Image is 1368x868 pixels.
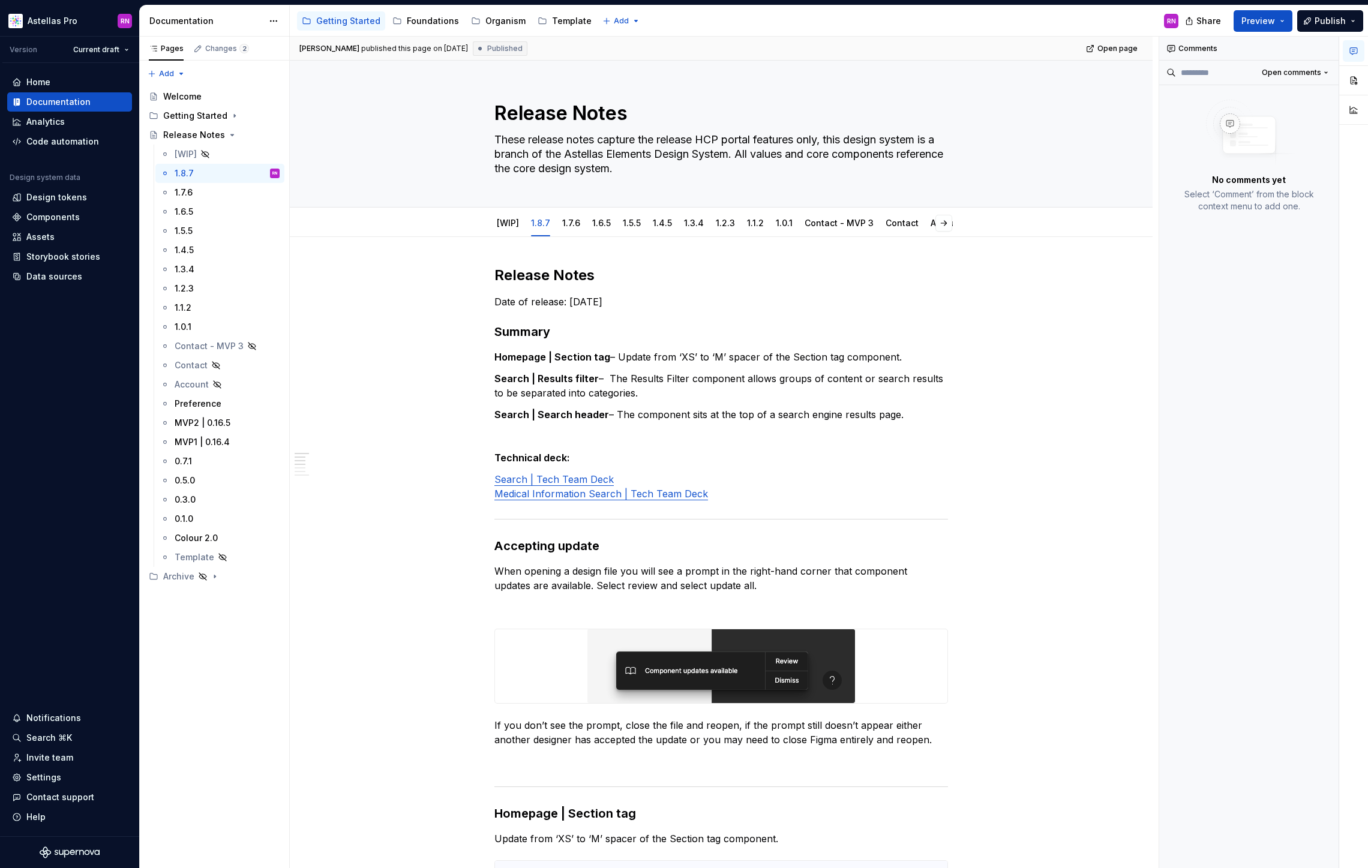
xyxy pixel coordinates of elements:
a: 1.5.5 [155,221,284,241]
img: b2369ad3-f38c-46c1-b2a2-f2452fdbdcd2.png [8,14,23,28]
h3: Homepage | Section tag [494,805,948,822]
a: Assets [7,227,132,247]
a: 1.5.5 [623,218,641,228]
button: Contact support [7,788,132,807]
a: Welcome [144,87,284,106]
button: Preview [1234,10,1292,32]
div: Contact support [26,791,94,803]
strong: Homepage | Section tag [494,351,610,363]
div: Assets [26,231,55,243]
span: Published [487,44,523,53]
a: Search | Tech Team Deck [494,473,614,485]
a: 1.7.6 [562,218,580,228]
div: 1.7.6 [557,210,585,235]
strong: Search | Search header [494,409,609,421]
div: Preference [175,398,221,410]
p: – The Results Filter component allows groups of content or search results to be separated into ca... [494,371,948,400]
div: Welcome [163,91,202,103]
a: Storybook stories [7,247,132,266]
div: Changes [205,44,249,53]
div: Foundations [407,15,459,27]
a: Medical Information Search | Tech Team Deck [494,488,708,500]
div: MVP2 | 0.16.5 [175,417,230,429]
a: Analytics [7,112,132,131]
a: Release Notes [144,125,284,145]
a: Home [7,73,132,92]
div: 1.7.6 [175,187,193,199]
div: 1.1.2 [742,210,769,235]
button: Publish [1297,10,1363,32]
div: Account [926,210,970,235]
span: 2 [239,44,249,53]
a: 1.0.1 [155,317,284,337]
a: 1.8.7RN [155,164,284,183]
img: cd98702f-ec07-456c-8312-171ad8b7c735.png [587,629,855,703]
div: 1.0.1 [771,210,797,235]
div: 0.3.0 [175,494,196,506]
a: 1.1.2 [747,218,764,228]
a: Getting Started [297,11,385,31]
a: 0.7.1 [155,452,284,471]
div: Archive [144,567,284,586]
div: Getting Started [144,106,284,125]
div: 1.2.3 [175,283,194,295]
div: Contact - MVP 3 [175,340,244,352]
div: RN [121,16,130,26]
button: Share [1179,10,1229,32]
a: Contact - MVP 3 [805,218,874,228]
svg: Supernova Logo [40,846,100,858]
div: Design tokens [26,191,87,203]
div: 1.1.2 [175,302,191,314]
a: Documentation [7,92,132,112]
p: Select ‘Comment’ from the block context menu to add one. [1174,188,1324,212]
a: 1.6.5 [592,218,611,228]
a: Contact [155,356,284,375]
a: 1.0.1 [776,218,793,228]
div: 0.5.0 [175,474,195,486]
a: 1.2.3 [716,218,735,228]
div: Colour 2.0 [175,532,218,544]
span: Open comments [1262,68,1321,77]
div: MVP1 | 0.16.4 [175,436,230,448]
p: – Update from ‘XS’ to ‘M’ spacer of the Section tag component. [494,350,948,364]
span: [PERSON_NAME] [299,44,359,53]
a: [WIP] [155,145,284,164]
span: Open page [1097,44,1138,53]
div: Settings [26,771,61,783]
div: Invite team [26,752,73,764]
a: 1.3.4 [684,218,704,228]
textarea: Release Notes [492,99,946,128]
div: Release Notes [163,129,225,141]
div: Components [26,211,80,223]
div: Home [26,76,50,88]
div: Comments [1159,37,1339,61]
textarea: These release notes capture the release HCP portal features only, this design system is a branch ... [492,130,946,178]
button: Current draft [68,41,134,58]
a: Contact [886,218,919,228]
a: Account [931,218,965,228]
div: published this page on [DATE] [361,44,468,53]
div: 1.8.7 [175,167,194,179]
div: Archive [163,570,194,582]
div: Notifications [26,712,81,724]
span: Publish [1315,15,1346,27]
a: Components [7,208,132,227]
a: 1.4.5 [155,241,284,260]
a: MVP2 | 0.16.5 [155,413,284,433]
a: Organism [466,11,530,31]
div: [WIP] [175,148,197,160]
a: 1.2.3 [155,279,284,298]
div: Storybook stories [26,251,100,263]
div: Documentation [149,15,263,27]
div: Code automation [26,136,99,148]
button: Add [144,65,189,82]
div: Getting Started [163,110,227,122]
div: Page tree [144,87,284,586]
div: Page tree [297,9,596,33]
div: [WIP] [492,210,524,235]
span: Current draft [73,45,119,55]
div: Analytics [26,116,65,128]
div: Template [175,551,214,563]
span: Share [1196,15,1221,27]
